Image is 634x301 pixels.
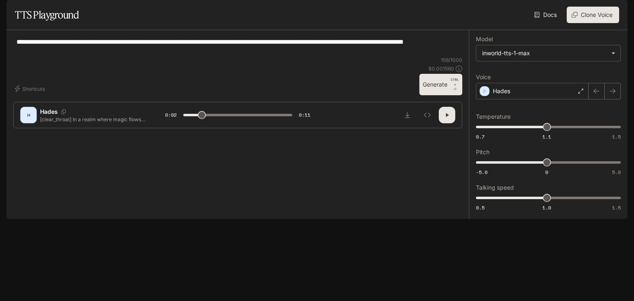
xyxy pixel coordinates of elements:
p: [clear_throat] In a realm where magic flows like rivers and dragons soar through crimson skies, a... [40,116,145,123]
div: inworld-tts-1-max [482,49,607,57]
span: 1.5 [612,204,621,211]
button: Shortcuts [13,82,48,95]
p: $ 0.001560 [428,65,454,72]
button: GenerateCTRL +⏎ [419,74,462,95]
h1: TTS Playground [15,7,79,23]
p: CTRL + [451,77,459,87]
button: Clone Voice [567,7,619,23]
div: inworld-tts-1-max [476,45,620,61]
span: -5.0 [476,169,487,176]
p: Hades [40,108,58,116]
span: 1.0 [542,204,551,211]
button: Inspect [419,107,435,123]
span: 5.0 [612,169,621,176]
button: open drawer [6,4,21,19]
button: Copy Voice ID [58,109,69,114]
p: Talking speed [476,185,514,190]
p: ⏎ [451,77,459,92]
p: Temperature [476,114,511,120]
p: Hades [493,87,510,95]
span: 1.5 [612,133,621,140]
div: H [22,108,35,122]
p: Voice [476,74,491,80]
p: Model [476,36,493,42]
p: 156 / 1000 [441,56,462,63]
span: 0:02 [165,111,177,119]
button: Download audio [399,107,416,123]
a: Docs [532,7,560,23]
span: 1.1 [542,133,551,140]
span: 0 [545,169,548,176]
span: 0.7 [476,133,485,140]
p: Pitch [476,149,490,155]
span: 0.5 [476,204,485,211]
span: 0:11 [299,111,310,119]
